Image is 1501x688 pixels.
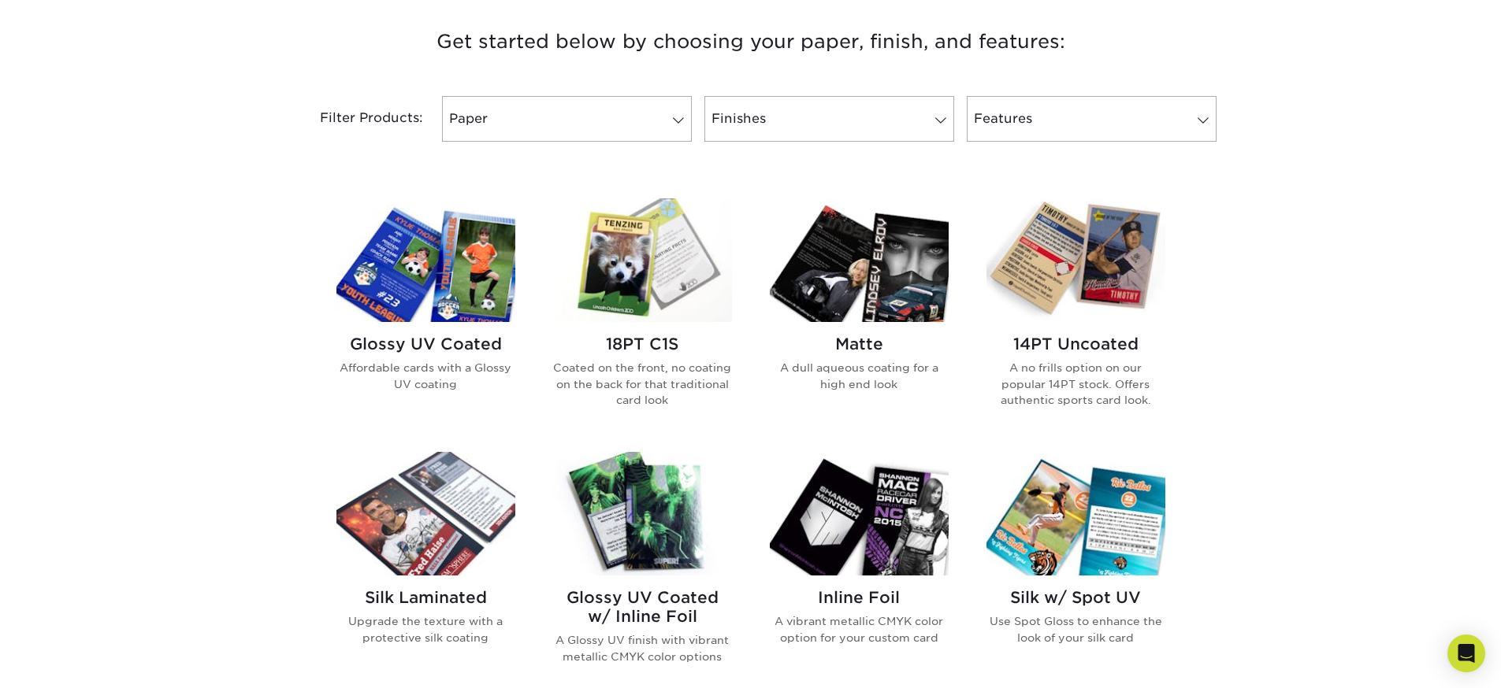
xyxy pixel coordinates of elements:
[770,198,949,433] a: Matte Trading Cards Matte A dull aqueous coating for a high end look
[770,360,949,392] p: A dull aqueous coating for a high end look
[553,632,732,664] p: A Glossy UV finish with vibrant metallic CMYK color options
[1447,634,1485,672] div: Open Intercom Messenger
[553,198,732,433] a: 18PT C1S Trading Cards 18PT C1S Coated on the front, no coating on the back for that traditional ...
[986,588,1165,607] h2: Silk w/ Spot UV
[553,588,732,626] h2: Glossy UV Coated w/ Inline Foil
[553,198,732,322] img: 18PT C1S Trading Cards
[336,613,515,645] p: Upgrade the texture with a protective silk coating
[770,588,949,607] h2: Inline Foil
[967,96,1217,142] a: Features
[986,335,1165,353] h2: 14PT Uncoated
[986,360,1165,408] p: A no frills option on our popular 14PT stock. Offers authentic sports card look.
[704,96,954,142] a: Finishes
[278,96,436,142] div: Filter Products:
[290,6,1212,77] h3: Get started below by choosing your paper, finish, and features:
[770,613,949,645] p: A vibrant metallic CMYK color option for your custom card
[553,360,732,408] p: Coated on the front, no coating on the back for that traditional card look
[770,198,949,322] img: Matte Trading Cards
[336,198,515,322] img: Glossy UV Coated Trading Cards
[553,452,732,575] img: Glossy UV Coated w/ Inline Foil Trading Cards
[336,335,515,353] h2: Glossy UV Coated
[442,96,692,142] a: Paper
[986,198,1165,322] img: 14PT Uncoated Trading Cards
[986,452,1165,575] img: Silk w/ Spot UV Trading Cards
[336,360,515,392] p: Affordable cards with a Glossy UV coating
[553,335,732,353] h2: 18PT C1S
[336,452,515,575] img: Silk Laminated Trading Cards
[336,198,515,433] a: Glossy UV Coated Trading Cards Glossy UV Coated Affordable cards with a Glossy UV coating
[986,198,1165,433] a: 14PT Uncoated Trading Cards 14PT Uncoated A no frills option on our popular 14PT stock. Offers au...
[770,335,949,353] h2: Matte
[986,613,1165,645] p: Use Spot Gloss to enhance the look of your silk card
[336,588,515,607] h2: Silk Laminated
[770,452,949,575] img: Inline Foil Trading Cards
